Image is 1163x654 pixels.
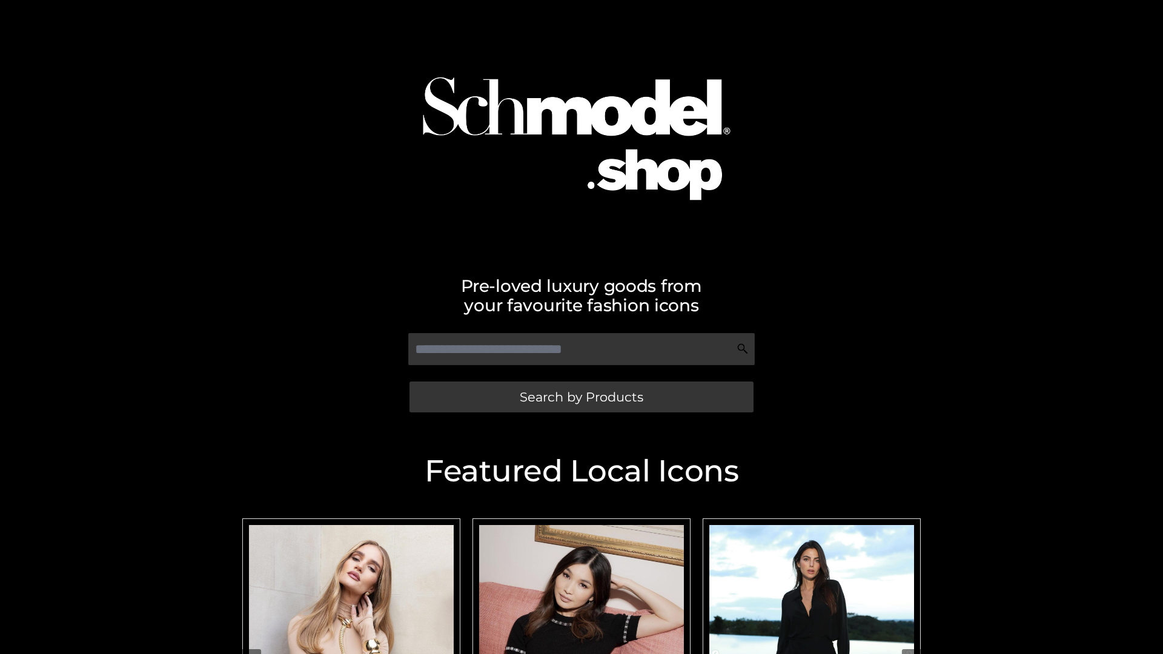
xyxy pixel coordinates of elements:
h2: Pre-loved luxury goods from your favourite fashion icons [236,276,927,315]
h2: Featured Local Icons​ [236,456,927,486]
img: Search Icon [737,343,749,355]
span: Search by Products [520,391,643,403]
a: Search by Products [409,381,754,412]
